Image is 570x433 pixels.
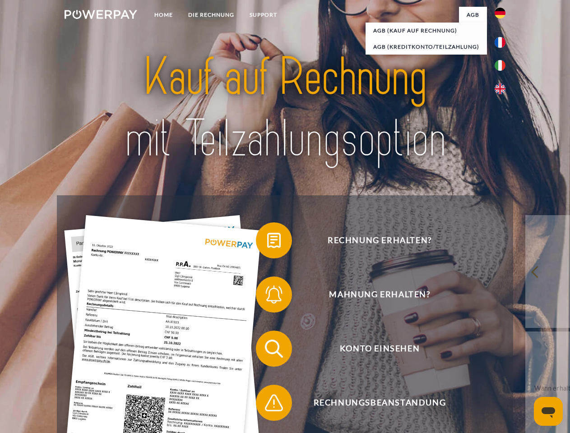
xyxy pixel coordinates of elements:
[495,37,505,48] img: fr
[86,43,484,173] img: title-powerpay_de.svg
[269,276,490,313] span: Mahnung erhalten?
[256,222,491,258] button: Rechnung erhalten?
[269,331,490,367] span: Konto einsehen
[269,222,490,258] span: Rechnung erhalten?
[242,7,285,23] a: SUPPORT
[181,7,242,23] a: DIE RECHNUNG
[269,385,490,421] span: Rechnungsbeanstandung
[495,83,505,94] img: en
[459,7,487,23] a: agb
[366,23,487,39] a: AGB (Kauf auf Rechnung)
[147,7,181,23] a: Home
[65,10,137,19] img: logo-powerpay-white.svg
[263,392,285,414] img: qb_warning.svg
[256,331,491,367] button: Konto einsehen
[495,60,505,71] img: it
[263,283,285,306] img: qb_bell.svg
[263,337,285,360] img: qb_search.svg
[495,8,505,18] img: de
[534,397,563,426] iframe: Schaltfläche zum Öffnen des Messaging-Fensters
[366,39,487,55] a: AGB (Kreditkonto/Teilzahlung)
[263,229,285,252] img: qb_bill.svg
[256,276,491,313] button: Mahnung erhalten?
[256,385,491,421] button: Rechnungsbeanstandung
